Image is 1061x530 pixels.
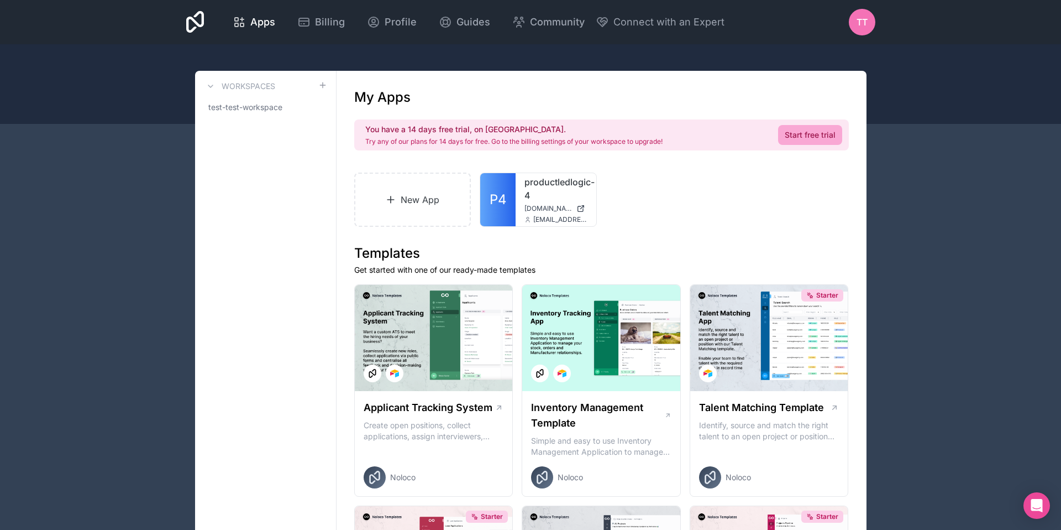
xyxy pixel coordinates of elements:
[390,472,416,483] span: Noloco
[358,10,426,34] a: Profile
[250,14,275,30] span: Apps
[533,215,587,224] span: [EMAIL_ADDRESS][DOMAIN_NAME]
[364,420,504,442] p: Create open positions, collect applications, assign interviewers, centralise candidate feedback a...
[531,400,664,431] h1: Inventory Management Template
[699,400,824,415] h1: Talent Matching Template
[1023,492,1050,519] div: Open Intercom Messenger
[222,81,275,92] h3: Workspaces
[778,125,842,145] a: Start free trial
[524,204,587,213] a: [DOMAIN_NAME]
[530,14,585,30] span: Community
[480,173,516,226] a: P4
[524,175,587,202] a: productledlogic-4
[224,10,284,34] a: Apps
[456,14,490,30] span: Guides
[365,124,663,135] h2: You have a 14 days free trial, on [GEOGRAPHIC_DATA].
[385,14,417,30] span: Profile
[703,369,712,378] img: Airtable Logo
[390,369,399,378] img: Airtable Logo
[699,420,839,442] p: Identify, source and match the right talent to an open project or position with our Talent Matchi...
[208,102,282,113] span: test-test-workspace
[816,512,838,521] span: Starter
[354,245,849,262] h1: Templates
[315,14,345,30] span: Billing
[354,173,471,227] a: New App
[364,400,492,415] h1: Applicant Tracking System
[365,137,663,146] p: Try any of our plans for 14 days for free. Go to the billing settings of your workspace to upgrade!
[816,291,838,300] span: Starter
[531,435,671,458] p: Simple and easy to use Inventory Management Application to manage your stock, orders and Manufact...
[857,15,868,29] span: tt
[558,472,583,483] span: Noloco
[596,14,724,30] button: Connect with an Expert
[481,512,503,521] span: Starter
[524,204,572,213] span: [DOMAIN_NAME]
[726,472,751,483] span: Noloco
[204,80,275,93] a: Workspaces
[430,10,499,34] a: Guides
[354,89,411,106] h1: My Apps
[558,369,566,378] img: Airtable Logo
[288,10,354,34] a: Billing
[503,10,593,34] a: Community
[613,14,724,30] span: Connect with an Expert
[354,264,849,276] p: Get started with one of our ready-made templates
[490,191,507,209] span: P4
[204,97,327,117] a: test-test-workspace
